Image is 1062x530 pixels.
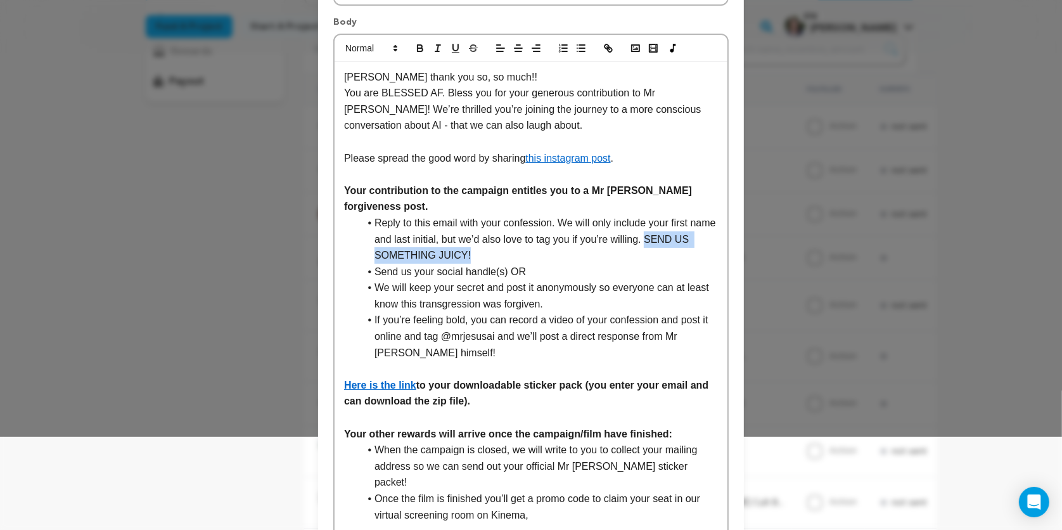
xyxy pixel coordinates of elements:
p: Body [333,16,729,34]
div: Open Intercom Messenger [1019,487,1049,517]
strong: Your other rewards will arrive once the campaign/film have finished: [344,429,672,439]
li: If you’re feeling bold, you can record a video of your confession and post it online and tag @mrj... [359,312,718,361]
a: this instagram post [525,153,610,164]
p: Please spread the good word by sharing . [344,150,718,167]
p: You are BLESSED AF. Bless you for your generous contribution to Mr [PERSON_NAME]! We’re thrilled ... [344,85,718,134]
strong: Your contribution to the campaign entitles you to a Mr [PERSON_NAME] forgiveness post. [344,185,695,212]
li: We will keep your secret and post it anonymously so everyone can at least know this transgression... [359,280,718,312]
p: [PERSON_NAME] thank you so, so much!! [344,69,718,86]
li: Once the film is finished you’ll get a promo code to claim your seat in our virtual screening roo... [359,491,718,523]
a: Here is the link [344,380,416,391]
li: Send us your social handle(s) OR [359,264,718,280]
li: Reply to this email with your confession. We will only include your first name and last initial, ... [359,215,718,264]
li: When the campaign is closed, we will write to you to collect your mailing address so we can send ... [359,442,718,491]
strong: to your downloadable sticker pack (you enter your email and can download the zip file). [344,380,712,407]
